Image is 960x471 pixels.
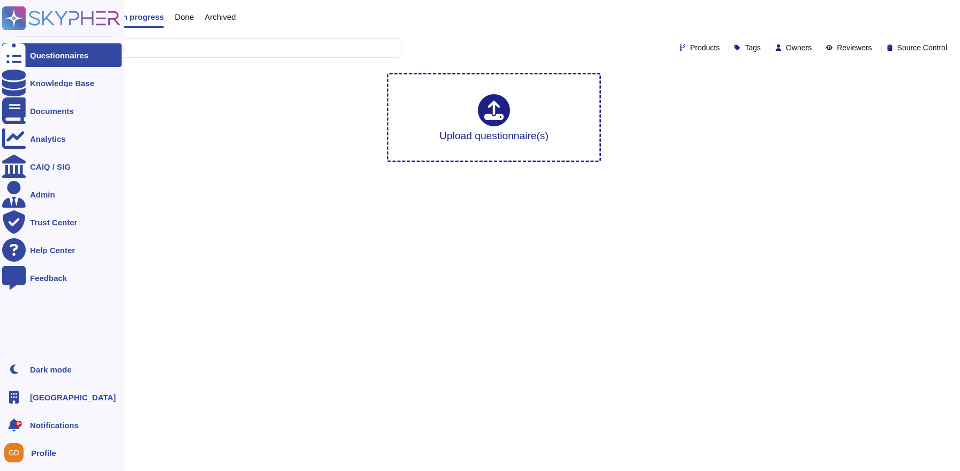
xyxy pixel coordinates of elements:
[4,443,24,462] img: user
[30,51,88,59] div: Questionnaires
[30,163,71,171] div: CAIQ / SIG
[2,43,122,67] a: Questionnaires
[2,238,122,262] a: Help Center
[30,421,79,429] span: Notifications
[175,13,194,21] span: Done
[30,274,67,282] div: Feedback
[30,246,75,254] div: Help Center
[30,218,77,226] div: Trust Center
[439,94,549,141] div: Upload questionnaire(s)
[745,44,761,51] span: Tags
[30,135,66,143] div: Analytics
[2,266,122,290] a: Feedback
[30,107,74,115] div: Documents
[2,183,122,206] a: Admin
[786,44,812,51] span: Owners
[30,79,94,87] div: Knowledge Base
[205,13,236,21] span: Archived
[31,449,56,457] span: Profile
[2,127,122,150] a: Analytics
[16,421,22,427] div: 9+
[30,191,55,199] div: Admin
[690,44,719,51] span: Products
[30,366,72,374] div: Dark mode
[42,39,402,57] input: Search by keywords
[2,71,122,95] a: Knowledge Base
[837,44,872,51] span: Reviewers
[30,393,116,401] span: [GEOGRAPHIC_DATA]
[120,13,164,21] span: In progress
[2,99,122,123] a: Documents
[2,441,31,465] button: user
[2,155,122,178] a: CAIQ / SIG
[897,44,947,51] span: Source Control
[2,210,122,234] a: Trust Center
